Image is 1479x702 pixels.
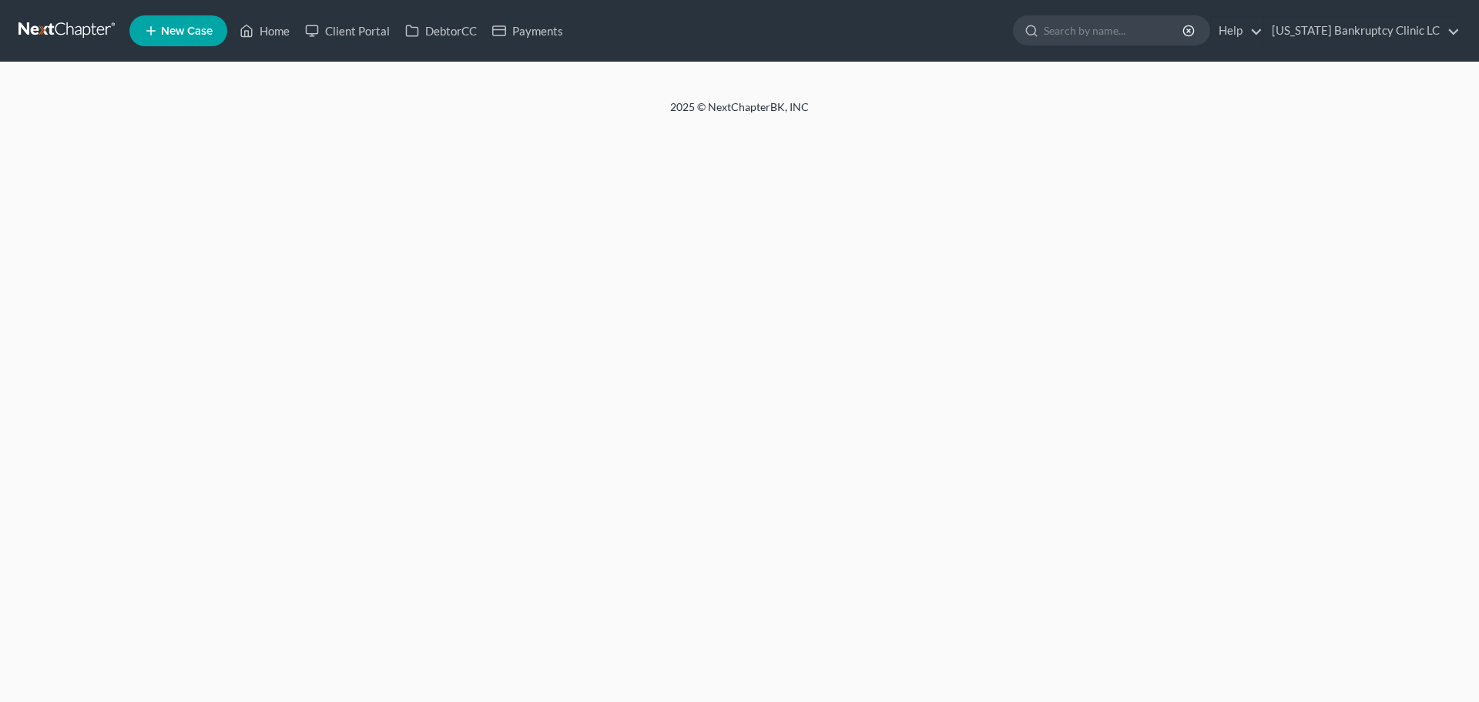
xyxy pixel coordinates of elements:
a: Home [232,17,297,45]
span: New Case [161,25,213,37]
div: 2025 © NextChapterBK, INC [300,99,1179,127]
a: Client Portal [297,17,397,45]
a: [US_STATE] Bankruptcy Clinic LC [1264,17,1460,45]
a: Help [1211,17,1263,45]
a: DebtorCC [397,17,485,45]
input: Search by name... [1044,16,1185,45]
a: Payments [485,17,571,45]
